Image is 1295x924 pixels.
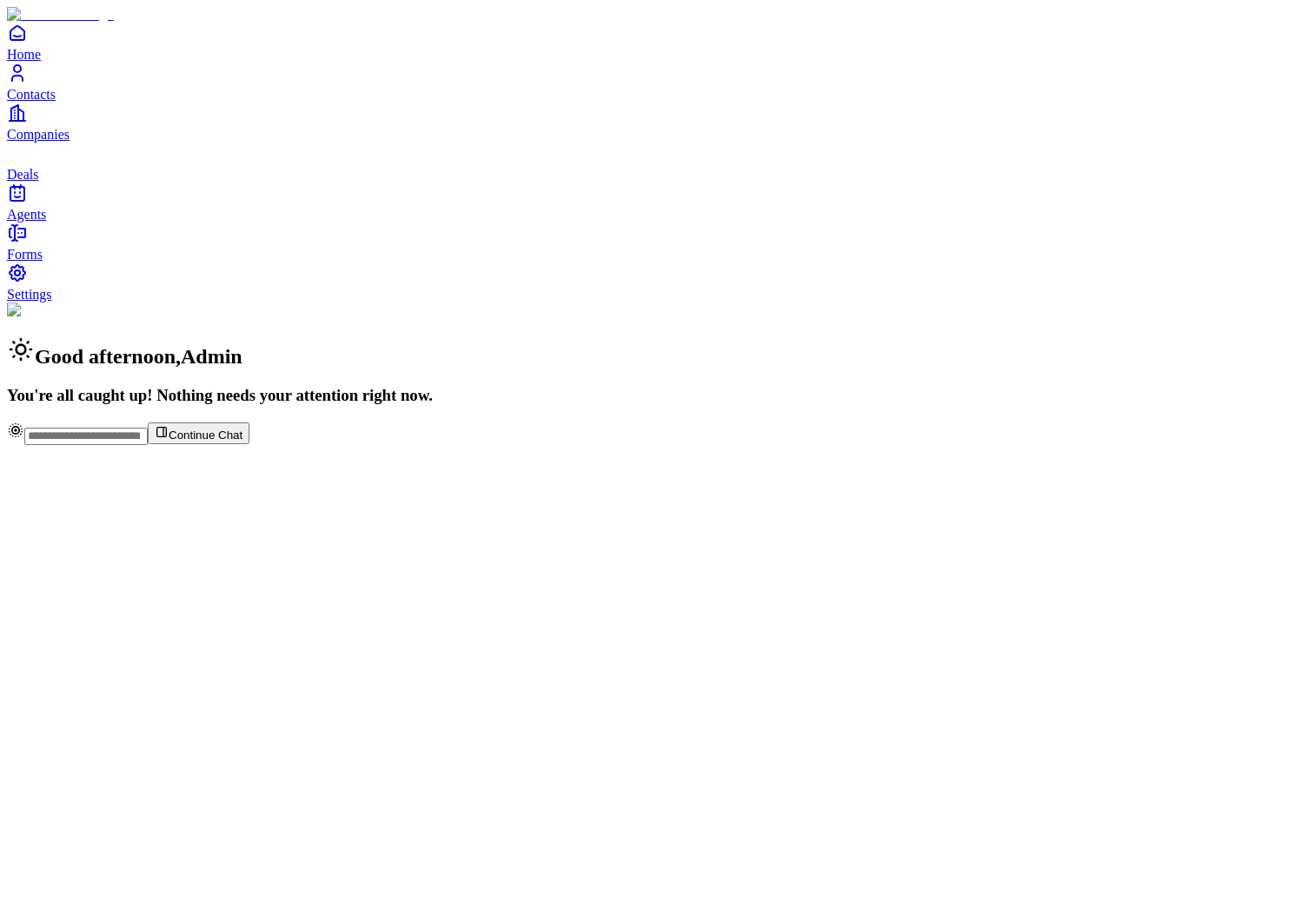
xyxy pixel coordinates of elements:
img: Item Brain Logo [7,7,114,23]
a: deals [7,143,1288,182]
a: Home [7,23,1288,62]
span: Companies [7,127,70,142]
a: Settings [7,263,1288,302]
span: Deals [7,167,38,182]
span: Agents [7,207,46,222]
span: Home [7,47,41,62]
h3: You're all caught up! Nothing needs your attention right now. [7,386,1288,405]
span: Settings [7,287,52,302]
div: Continue Chat [7,422,1288,445]
a: Forms [7,223,1288,262]
span: Continue Chat [169,429,242,442]
span: Contacts [7,87,56,102]
a: Contacts [7,63,1288,102]
a: Agents [7,183,1288,222]
button: Continue Chat [148,422,249,444]
a: Companies [7,103,1288,142]
img: Background [7,302,89,318]
h2: Good afternoon , Admin [7,336,1288,369]
span: Forms [7,247,43,262]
